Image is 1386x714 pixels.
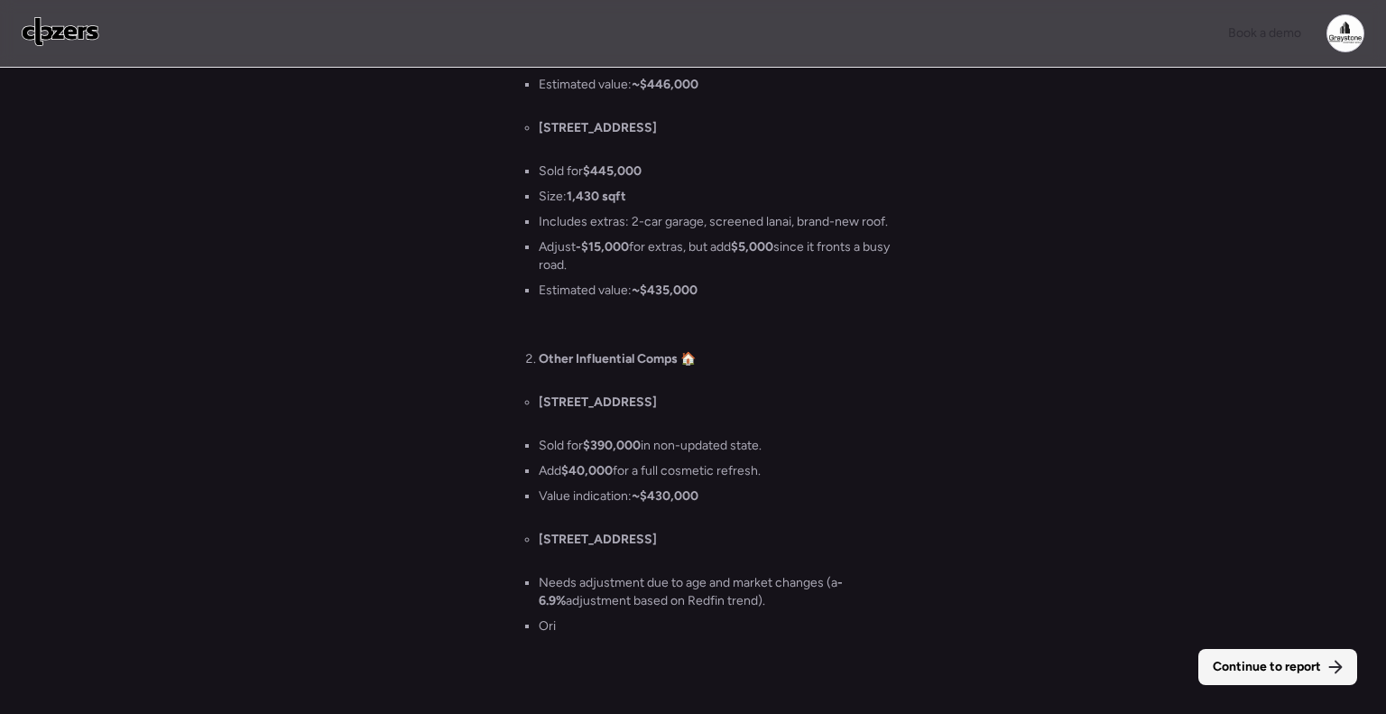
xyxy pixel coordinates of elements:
[539,574,898,610] li: Needs adjustment due to age and market changes (a adjustment based on Redfin trend).
[632,77,698,92] strong: ~$446,000
[576,239,629,255] strong: -$15,000
[539,487,698,505] li: Value indication:
[1213,658,1321,676] span: Continue to report
[539,532,657,547] strong: [STREET_ADDRESS]
[22,17,99,46] img: Logo
[539,394,657,410] strong: [STREET_ADDRESS]
[583,163,642,179] strong: $445,000
[539,188,626,206] li: Size:
[539,162,642,181] li: Sold for
[632,283,698,298] strong: ~$435,000
[539,437,762,455] li: Sold for in non-updated state.
[539,462,761,480] li: Add for a full cosmetic refresh.
[539,351,696,366] strong: Other Influential Comps 🏠
[731,239,773,255] strong: $5,000
[1228,25,1301,41] span: Book a demo
[539,282,698,300] li: Estimated value:
[539,76,698,94] li: Estimated value:
[539,213,888,231] li: Includes extras: 2-car garage, screened lanai, brand-new roof.
[539,238,898,274] li: Adjust for extras, but add since it fronts a busy road.
[539,617,556,635] li: Ori
[632,488,698,504] strong: ~$430,000
[561,463,613,478] strong: $40,000
[583,438,641,453] strong: $390,000
[539,120,657,135] strong: [STREET_ADDRESS]
[567,189,626,204] strong: 1,430 sqft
